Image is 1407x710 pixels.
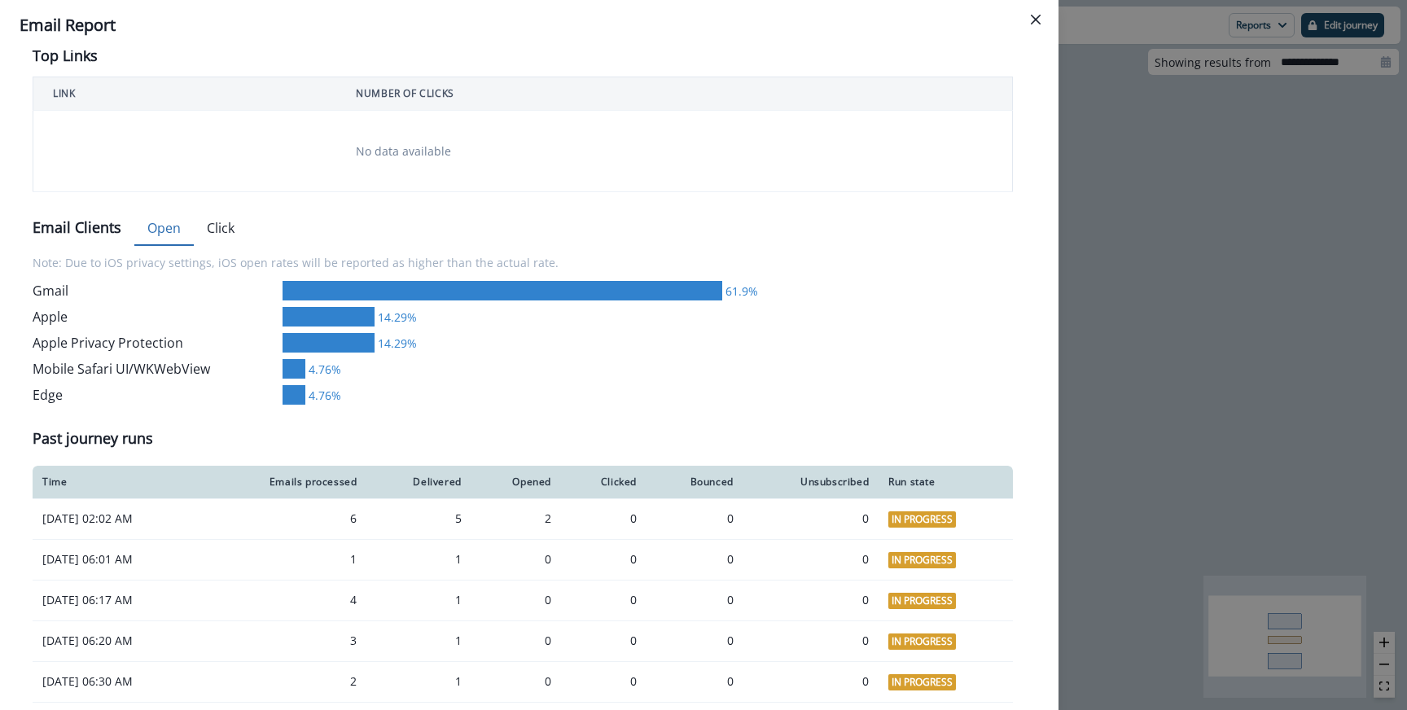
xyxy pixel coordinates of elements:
[888,674,956,690] span: In Progress
[481,592,551,608] div: 0
[571,476,637,489] div: Clicked
[376,673,461,690] div: 1
[42,592,192,608] p: [DATE] 06:17 AM
[194,212,248,246] button: Click
[888,511,956,528] span: In Progress
[376,633,461,649] div: 1
[33,281,276,300] div: Gmail
[888,633,956,650] span: In Progress
[376,551,461,568] div: 1
[656,673,734,690] div: 0
[376,476,461,489] div: Delivered
[375,335,417,352] div: 14.29%
[753,551,870,568] div: 0
[42,476,192,489] div: Time
[33,385,276,405] div: Edge
[571,511,637,527] div: 0
[656,633,734,649] div: 0
[1023,7,1049,33] button: Close
[33,427,153,449] p: Past journey runs
[753,511,870,527] div: 0
[212,511,357,527] div: 6
[336,111,1012,192] td: No data available
[753,592,870,608] div: 0
[481,551,551,568] div: 0
[656,551,734,568] div: 0
[888,593,956,609] span: In Progress
[656,511,734,527] div: 0
[571,673,637,690] div: 0
[753,673,870,690] div: 0
[375,309,417,326] div: 14.29%
[42,633,192,649] p: [DATE] 06:20 AM
[571,633,637,649] div: 0
[753,633,870,649] div: 0
[33,333,276,353] div: Apple Privacy Protection
[42,551,192,568] p: [DATE] 06:01 AM
[33,45,98,67] p: Top Links
[722,283,758,300] div: 61.9%
[305,387,341,404] div: 4.76%
[212,476,357,489] div: Emails processed
[212,633,357,649] div: 3
[753,476,870,489] div: Unsubscribed
[42,673,192,690] p: [DATE] 06:30 AM
[134,212,194,246] button: Open
[656,592,734,608] div: 0
[305,361,341,378] div: 4.76%
[33,359,276,379] div: Mobile Safari UI/WKWebView
[212,551,357,568] div: 1
[212,592,357,608] div: 4
[481,633,551,649] div: 0
[571,592,637,608] div: 0
[33,307,276,327] div: Apple
[33,217,121,239] p: Email Clients
[888,476,1003,489] div: Run state
[336,77,1012,111] th: NUMBER OF CLICKS
[33,244,1013,281] p: Note: Due to iOS privacy settings, iOS open rates will be reported as higher than the actual rate.
[20,13,1039,37] div: Email Report
[376,592,461,608] div: 1
[571,551,637,568] div: 0
[481,673,551,690] div: 0
[212,673,357,690] div: 2
[481,511,551,527] div: 2
[42,511,192,527] p: [DATE] 02:02 AM
[888,552,956,568] span: In Progress
[376,511,461,527] div: 5
[481,476,551,489] div: Opened
[656,476,734,489] div: Bounced
[33,77,337,111] th: LINK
